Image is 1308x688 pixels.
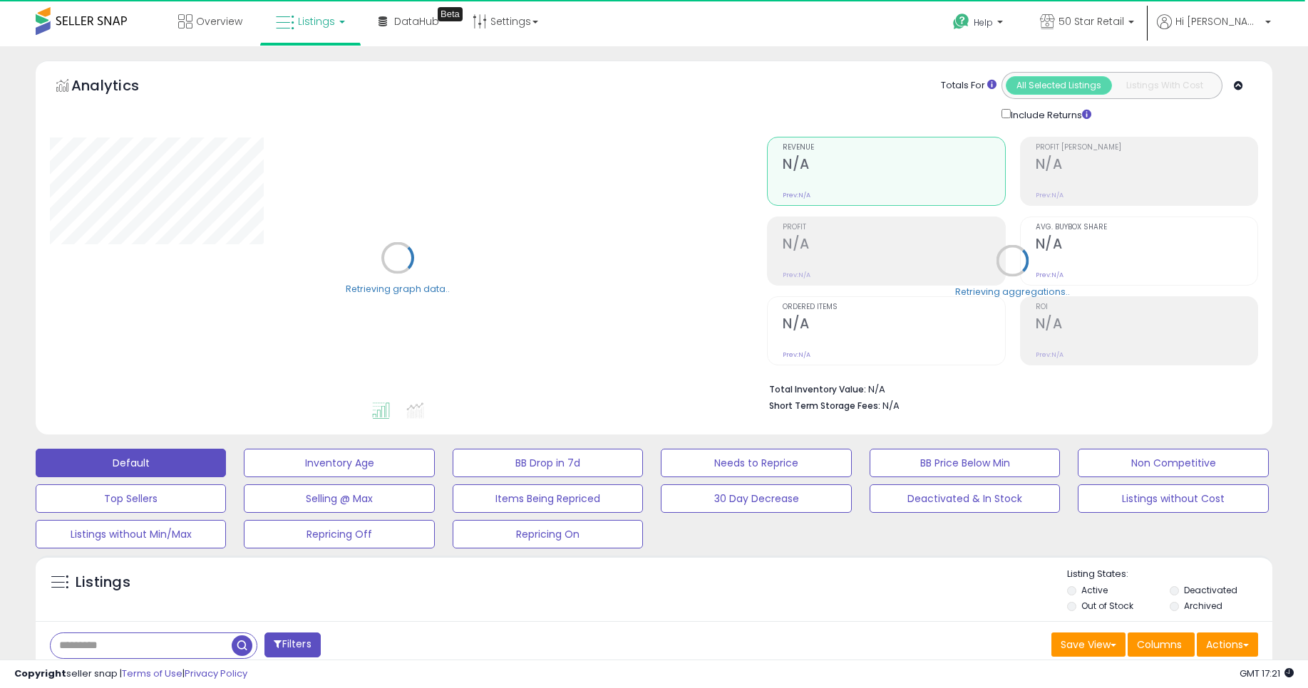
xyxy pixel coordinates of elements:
[1081,600,1133,612] label: Out of Stock
[14,667,66,680] strong: Copyright
[244,484,434,513] button: Selling @ Max
[870,484,1060,513] button: Deactivated & In Stock
[1051,632,1126,657] button: Save View
[264,632,320,657] button: Filters
[122,667,182,680] a: Terms of Use
[1006,76,1112,95] button: All Selected Listings
[661,449,851,477] button: Needs to Reprice
[298,14,335,28] span: Listings
[244,449,434,477] button: Inventory Age
[991,106,1108,123] div: Include Returns
[952,13,970,31] i: Get Help
[955,285,1070,298] div: Retrieving aggregations..
[1078,484,1268,513] button: Listings without Cost
[942,2,1017,46] a: Help
[36,449,226,477] button: Default
[36,520,226,548] button: Listings without Min/Max
[1184,600,1222,612] label: Archived
[974,16,993,28] span: Help
[185,667,247,680] a: Privacy Policy
[661,484,851,513] button: 30 Day Decrease
[1111,76,1217,95] button: Listings With Cost
[1240,667,1294,680] span: 2025-09-10 17:21 GMT
[244,520,434,548] button: Repricing Off
[71,75,167,99] h5: Analytics
[1184,584,1237,596] label: Deactivated
[1059,14,1124,28] span: 50 Star Retail
[1175,14,1261,28] span: Hi [PERSON_NAME]
[870,449,1060,477] button: BB Price Below Min
[14,667,247,681] div: seller snap | |
[76,573,130,593] h5: Listings
[453,520,643,548] button: Repricing On
[438,7,463,21] div: Tooltip anchor
[1128,632,1195,657] button: Columns
[1078,449,1268,477] button: Non Competitive
[1067,568,1272,581] p: Listing States:
[453,484,643,513] button: Items Being Repriced
[394,14,439,28] span: DataHub
[346,282,450,295] div: Retrieving graph data..
[941,79,997,93] div: Totals For
[1081,584,1108,596] label: Active
[1157,14,1271,46] a: Hi [PERSON_NAME]
[36,484,226,513] button: Top Sellers
[196,14,242,28] span: Overview
[1197,632,1258,657] button: Actions
[453,449,643,477] button: BB Drop in 7d
[1137,637,1182,652] span: Columns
